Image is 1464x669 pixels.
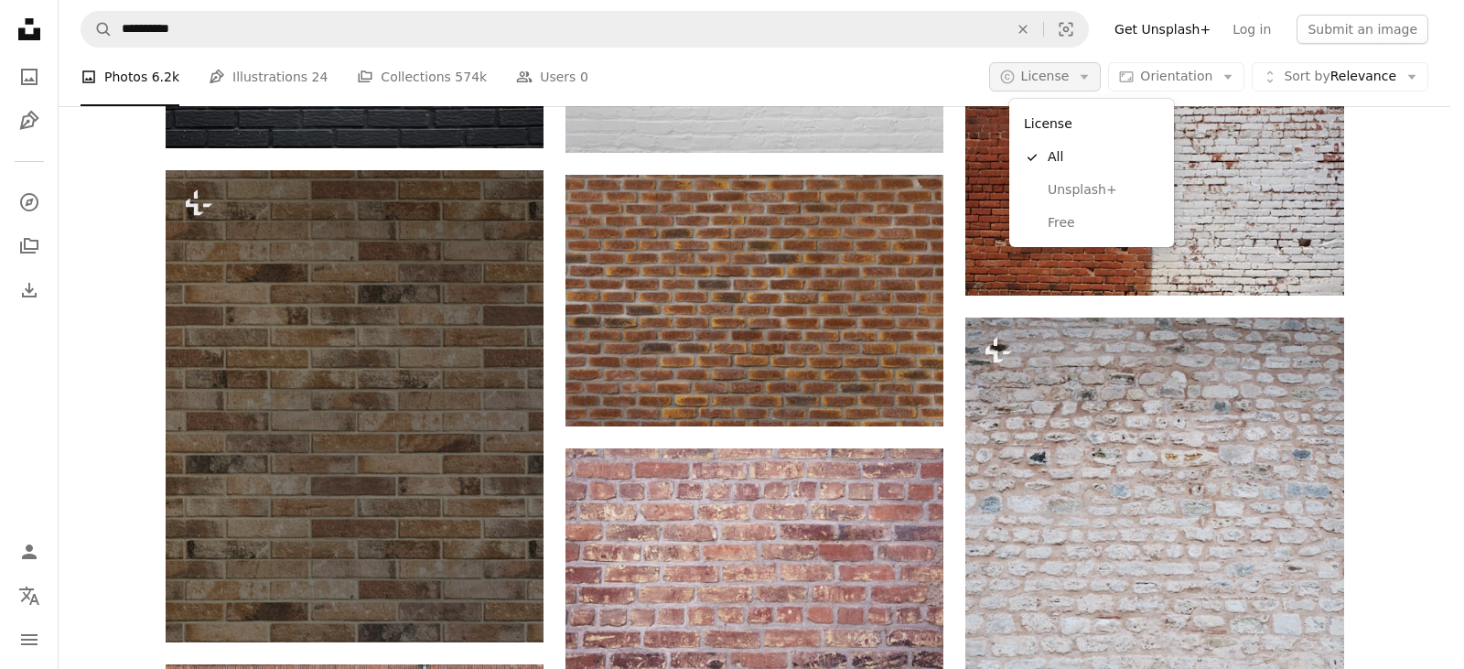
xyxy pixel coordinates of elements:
span: Free [1048,214,1159,232]
div: License [1017,106,1167,141]
button: License [989,62,1102,92]
span: Unsplash+ [1048,181,1159,200]
div: License [1009,99,1174,247]
span: License [1021,69,1070,83]
span: All [1048,148,1159,167]
button: Orientation [1108,62,1244,92]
